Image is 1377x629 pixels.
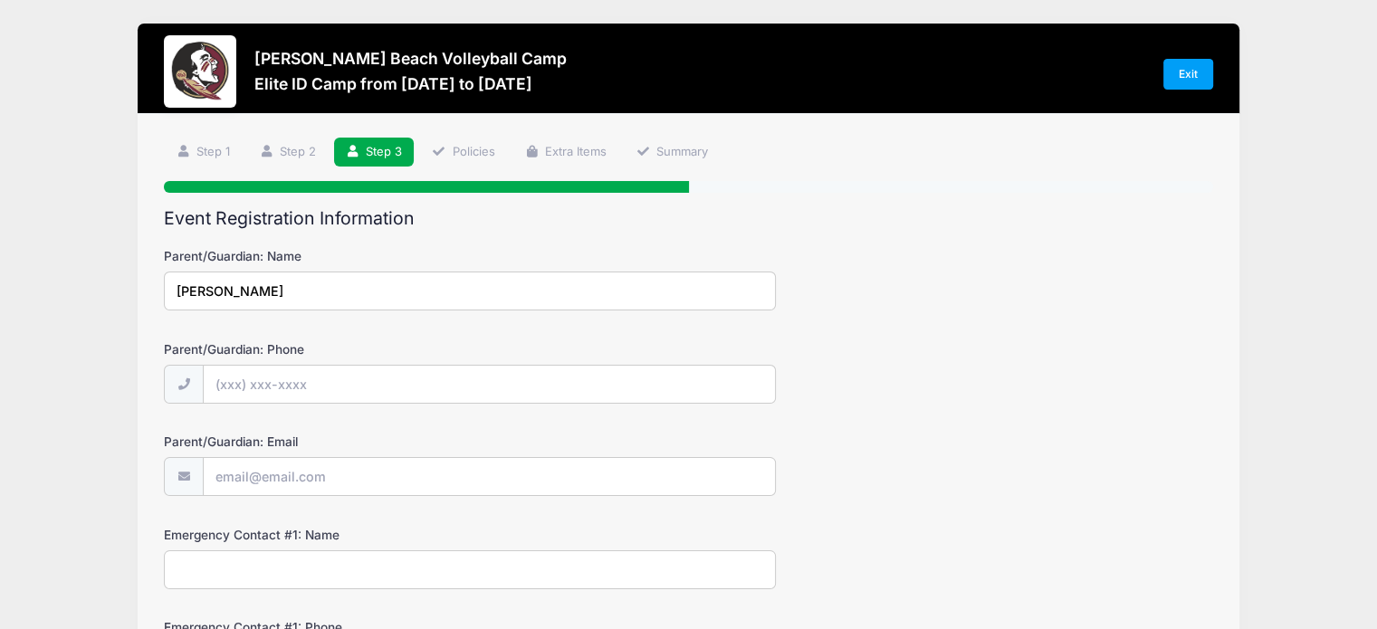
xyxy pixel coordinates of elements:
a: Step 3 [334,138,415,167]
a: Step 1 [164,138,242,167]
h3: [PERSON_NAME] Beach Volleyball Camp [254,49,567,68]
h2: Event Registration Information [164,208,1213,229]
a: Policies [420,138,507,167]
a: Extra Items [512,138,618,167]
label: Parent/Guardian: Phone [164,340,513,358]
a: Summary [624,138,720,167]
input: email@email.com [203,457,776,496]
label: Emergency Contact #1: Name [164,526,513,544]
input: (xxx) xxx-xxxx [203,365,776,404]
label: Parent/Guardian: Email [164,433,513,451]
h3: Elite ID Camp from [DATE] to [DATE] [254,74,567,93]
a: Exit [1163,59,1214,90]
a: Step 2 [247,138,328,167]
label: Parent/Guardian: Name [164,247,513,265]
